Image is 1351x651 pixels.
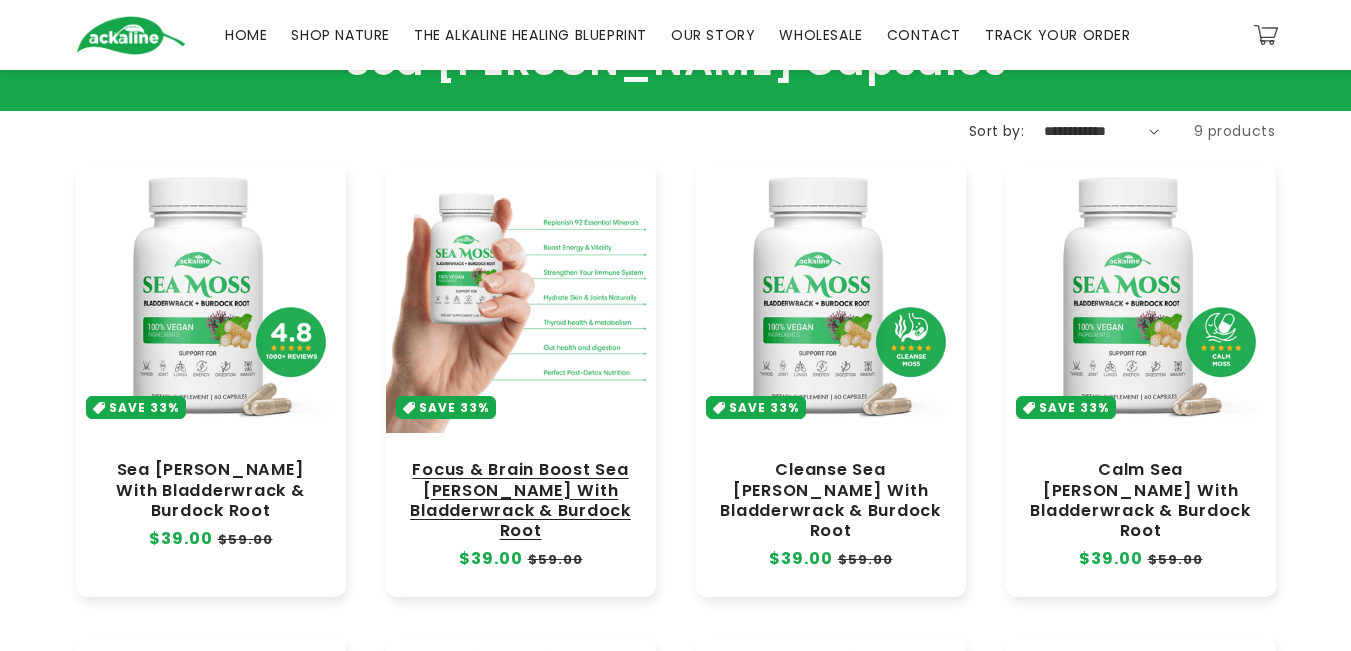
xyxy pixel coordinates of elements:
[225,26,267,44] span: HOME
[767,14,874,56] a: WHOLESALE
[291,26,390,44] span: SHOP NATURE
[1026,460,1256,541] a: Calm Sea [PERSON_NAME] With Bladderwrack & Burdock Root
[279,14,402,56] a: SHOP NATURE
[716,460,946,541] a: Cleanse Sea [PERSON_NAME] With Bladderwrack & Burdock Root
[969,121,1024,141] label: Sort by:
[414,26,647,44] span: THE ALKALINE HEALING BLUEPRINT
[875,14,973,56] a: CONTACT
[659,14,767,56] a: OUR STORY
[402,14,659,56] a: THE ALKALINE HEALING BLUEPRINT
[887,26,961,44] span: CONTACT
[406,460,636,541] a: Focus & Brain Boost Sea [PERSON_NAME] With Bladderwrack & Burdock Root
[76,16,186,55] img: Ackaline
[76,36,1276,86] h1: Sea [PERSON_NAME] Capsules
[671,26,755,44] span: OUR STORY
[213,14,279,56] a: HOME
[973,14,1143,56] a: TRACK YOUR ORDER
[985,26,1131,44] span: TRACK YOUR ORDER
[1194,121,1276,141] span: 9 products
[96,460,326,520] a: Sea [PERSON_NAME] With Bladderwrack & Burdock Root
[779,26,862,44] span: WHOLESALE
